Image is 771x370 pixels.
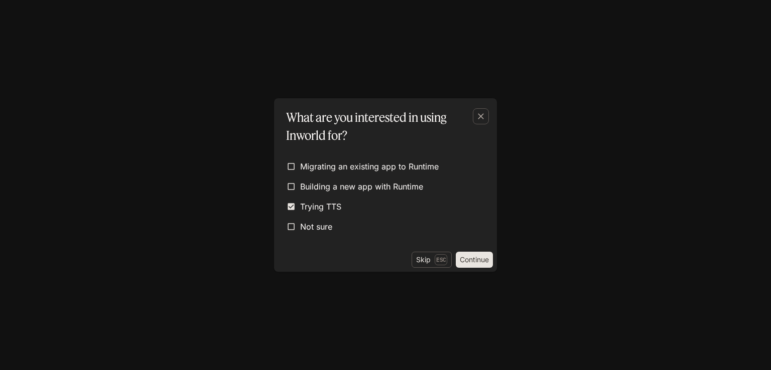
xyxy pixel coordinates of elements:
[300,160,439,172] span: Migrating an existing app to Runtime
[300,221,332,233] span: Not sure
[435,254,447,265] p: Esc
[300,201,341,213] span: Trying TTS
[286,108,481,144] p: What are you interested in using Inworld for?
[300,180,423,193] span: Building a new app with Runtime
[412,252,452,268] button: SkipEsc
[456,252,493,268] button: Continue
